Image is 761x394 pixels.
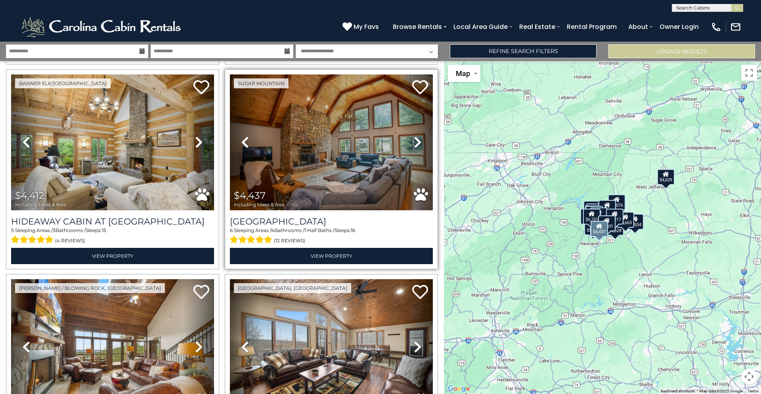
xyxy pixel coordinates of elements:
[15,202,66,207] span: including taxes & fees
[11,74,214,210] img: thumbnail_166781095.jpeg
[590,221,608,237] div: $5,709
[656,20,703,34] a: Owner Login
[15,78,111,88] a: Banner Elk/[GEOGRAPHIC_DATA]
[748,389,759,393] a: Terms (opens in new tab)
[606,220,624,236] div: $5,628
[230,216,433,227] h3: Sugar Mountain Lodge
[193,284,209,301] a: Add to favorites
[586,204,604,219] div: $5,208
[55,236,85,246] span: (4 reviews)
[412,284,428,301] a: Add to favorites
[274,236,305,246] span: (12 reviews)
[515,20,559,34] a: Real Estate
[11,227,14,233] span: 5
[626,214,644,230] div: $4,534
[234,202,285,207] span: including taxes & fees
[580,209,598,225] div: $5,302
[11,216,214,227] a: Hideaway Cabin at [GEOGRAPHIC_DATA]
[20,15,184,39] img: White-1-2.png
[230,248,433,264] a: View Property
[230,227,233,233] span: 6
[271,227,274,233] span: 4
[608,194,625,210] div: $5,076
[591,221,608,236] div: $4,437
[234,78,289,88] a: Sugar Mountain
[53,227,55,233] span: 3
[741,65,757,81] button: Toggle fullscreen view
[304,227,335,233] span: 1 Half Baths /
[584,219,602,235] div: $5,515
[563,20,621,34] a: Rental Program
[234,283,351,293] a: [GEOGRAPHIC_DATA], [GEOGRAPHIC_DATA]
[730,21,741,32] img: mail-regular-white.png
[230,216,433,227] a: [GEOGRAPHIC_DATA]
[606,209,623,225] div: $6,217
[193,79,209,96] a: Add to favorites
[448,65,480,82] button: Change map style
[389,20,446,34] a: Browse Rentals
[608,44,755,58] button: Update Results
[583,209,600,225] div: $6,751
[412,79,428,96] a: Add to favorites
[583,201,601,217] div: $4,412
[657,169,675,185] div: $4,029
[449,20,512,34] a: Local Area Guide
[456,69,470,78] span: Map
[598,200,616,215] div: $5,883
[11,216,214,227] h3: Hideaway Cabin at Buckeye Creek
[351,227,355,233] span: 16
[446,384,472,394] img: Google
[711,21,722,32] img: phone-regular-white.png
[11,248,214,264] a: View Property
[102,227,106,233] span: 15
[230,74,433,210] img: thumbnail_163272743.jpeg
[11,227,214,246] div: Sleeping Areas / Bathrooms / Sleeps:
[230,227,433,246] div: Sleeping Areas / Bathrooms / Sleeps:
[354,22,379,32] span: My Favs
[585,206,603,221] div: $6,045
[661,388,695,394] button: Keyboard shortcuts
[617,211,634,227] div: $5,663
[598,215,616,231] div: $4,401
[624,20,652,34] a: About
[700,389,743,393] span: Map data ©2025 Google
[590,207,608,223] div: $6,085
[234,190,266,201] span: $4,437
[450,44,597,58] a: Refine Search Filters
[15,283,165,293] a: [PERSON_NAME] / Blowing Rock, [GEOGRAPHIC_DATA]
[15,190,44,201] span: $4,412
[741,369,757,384] button: Map camera controls
[342,22,381,32] a: My Favs
[446,384,472,394] a: Open this area in Google Maps (opens a new window)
